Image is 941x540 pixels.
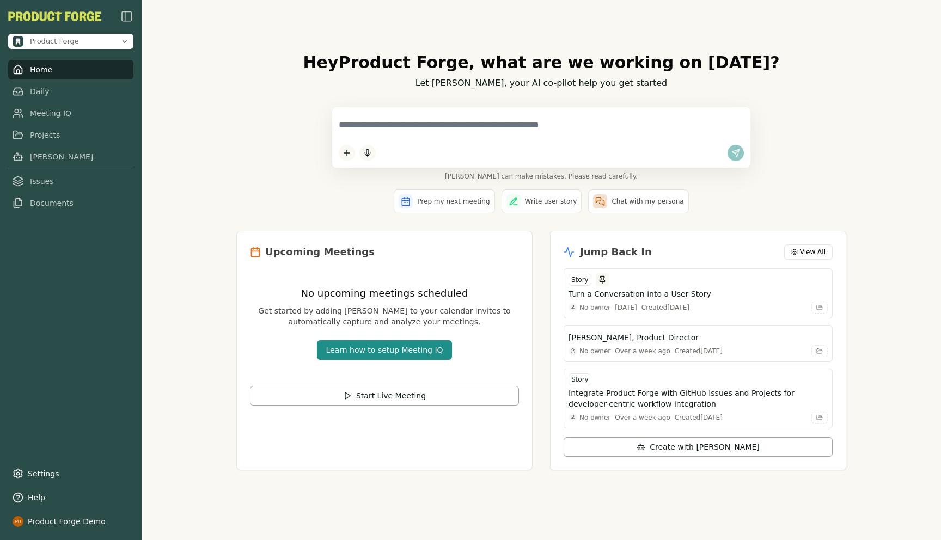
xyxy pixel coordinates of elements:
span: No owner [579,347,610,355]
span: View All [800,248,826,256]
span: Create with [PERSON_NAME] [650,441,759,452]
h3: [PERSON_NAME], Product Director [569,332,699,343]
div: Story [569,274,591,286]
img: Product Forge [8,11,101,21]
a: [PERSON_NAME] [8,147,133,167]
button: Add content to chat [339,145,355,161]
a: Home [8,60,133,79]
span: Write user story [525,197,577,206]
a: Issues [8,171,133,191]
h1: Hey Product Forge , what are we working on [DATE]? [236,53,846,72]
p: Get started by adding [PERSON_NAME] to your calendar invites to automatically capture and analyze... [250,305,519,327]
button: [PERSON_NAME], Product Director [569,332,828,343]
a: Settings [8,464,133,483]
button: Chat with my persona [588,189,688,213]
span: No owner [579,303,610,312]
a: Meeting IQ [8,103,133,123]
h3: Turn a Conversation into a User Story [569,289,711,299]
button: Start Live Meeting [250,386,519,406]
div: Created [DATE] [641,303,689,312]
div: Created [DATE] [675,413,723,422]
span: Start Live Meeting [356,390,426,401]
button: Learn how to setup Meeting IQ [317,340,451,360]
button: Write user story [502,189,582,213]
button: Prep my next meeting [394,189,494,213]
button: Start dictation [359,145,376,161]
button: Send message [728,145,744,161]
button: Integrate Product Forge with GitHub Issues and Projects for developer-centric workflow integration [569,388,828,409]
div: Over a week ago [615,413,670,422]
div: [DATE] [615,303,637,312]
button: PF-Logo [8,11,101,21]
p: Let [PERSON_NAME], your AI co-pilot help you get started [236,77,846,90]
h2: Upcoming Meetings [265,244,375,260]
span: [PERSON_NAME] can make mistakes. Please read carefully. [332,172,750,181]
span: Prep my next meeting [417,197,490,206]
div: Over a week ago [615,347,670,355]
button: Help [8,488,133,507]
h2: Jump Back In [580,244,652,260]
a: Projects [8,125,133,145]
a: Daily [8,82,133,101]
img: sidebar [120,10,133,23]
img: Product Forge [13,36,23,47]
span: Chat with my persona [612,197,683,206]
button: Turn a Conversation into a User Story [569,289,828,299]
div: Created [DATE] [675,347,723,355]
a: Documents [8,193,133,213]
img: profile [13,516,23,527]
button: Product Forge Demo [8,512,133,531]
button: Open organization switcher [8,34,133,49]
button: View All [784,244,833,260]
span: Product Forge [30,36,79,46]
div: Story [569,373,591,385]
h3: No upcoming meetings scheduled [250,286,519,301]
span: No owner [579,413,610,422]
button: Create with [PERSON_NAME] [564,437,833,457]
